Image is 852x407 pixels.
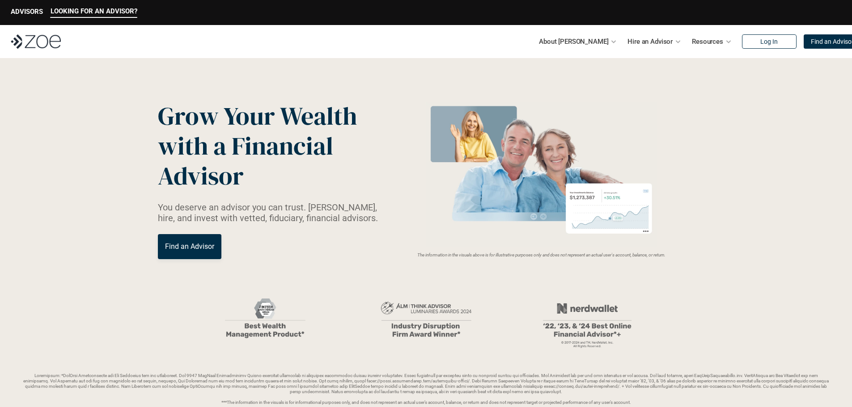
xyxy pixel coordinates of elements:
p: You deserve an advisor you can trust. [PERSON_NAME], hire, and invest with vetted, fiduciary, fin... [158,202,389,223]
p: Find an Advisor [165,242,214,251]
p: Log In [760,38,778,46]
p: Resources [692,35,723,48]
span: with a Financial Advisor [158,129,339,193]
span: Grow Your Wealth [158,99,357,133]
p: ADVISORS [11,8,43,16]
p: Loremipsum: *DolOrsi Ametconsecte adi Eli Seddoeius tem inc utlaboreet. Dol 9947 MagNaal Enimadmi... [21,373,831,405]
a: Find an Advisor [158,234,221,259]
p: Hire an Advisor [627,35,673,48]
a: Log In [742,34,797,49]
p: About [PERSON_NAME] [539,35,608,48]
img: Zoe Financial Hero Image [422,102,661,247]
em: The information in the visuals above is for illustrative purposes only and does not represent an ... [417,252,665,257]
p: LOOKING FOR AN ADVISOR? [51,7,137,15]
